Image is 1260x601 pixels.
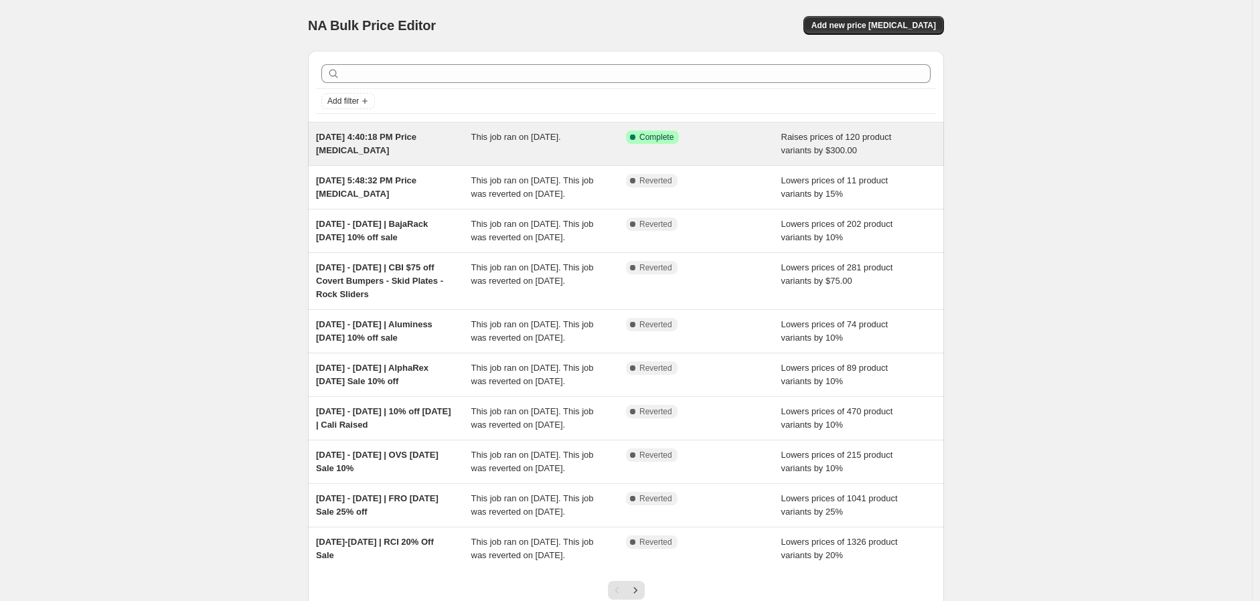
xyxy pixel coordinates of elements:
[781,219,893,242] span: Lowers prices of 202 product variants by 10%
[471,262,594,286] span: This job ran on [DATE]. This job was reverted on [DATE].
[471,219,594,242] span: This job ran on [DATE]. This job was reverted on [DATE].
[781,363,888,386] span: Lowers prices of 89 product variants by 10%
[608,581,645,600] nav: Pagination
[811,20,936,31] span: Add new price [MEDICAL_DATA]
[639,406,672,417] span: Reverted
[781,175,888,199] span: Lowers prices of 11 product variants by 15%
[316,319,432,343] span: [DATE] - [DATE] | Aluminess [DATE] 10% off sale
[639,262,672,273] span: Reverted
[639,363,672,373] span: Reverted
[471,537,594,560] span: This job ran on [DATE]. This job was reverted on [DATE].
[626,581,645,600] button: Next
[321,93,375,109] button: Add filter
[316,132,416,155] span: [DATE] 4:40:18 PM Price [MEDICAL_DATA]
[471,493,594,517] span: This job ran on [DATE]. This job was reverted on [DATE].
[639,493,672,504] span: Reverted
[316,537,434,560] span: [DATE]-[DATE] | RCI 20% Off Sale
[781,537,898,560] span: Lowers prices of 1326 product variants by 20%
[471,450,594,473] span: This job ran on [DATE]. This job was reverted on [DATE].
[639,219,672,230] span: Reverted
[781,262,893,286] span: Lowers prices of 281 product variants by $75.00
[471,363,594,386] span: This job ran on [DATE]. This job was reverted on [DATE].
[471,132,561,142] span: This job ran on [DATE].
[803,16,944,35] button: Add new price [MEDICAL_DATA]
[327,96,359,106] span: Add filter
[639,450,672,460] span: Reverted
[781,406,893,430] span: Lowers prices of 470 product variants by 10%
[316,219,428,242] span: [DATE] - [DATE] | BajaRack [DATE] 10% off sale
[316,493,439,517] span: [DATE] - [DATE] | FRO [DATE] Sale 25% off
[316,262,443,299] span: [DATE] - [DATE] | CBI $75 off Covert Bumpers - Skid Plates - Rock Sliders
[781,132,892,155] span: Raises prices of 120 product variants by $300.00
[316,450,439,473] span: [DATE] - [DATE] | OVS [DATE] Sale 10%
[471,406,594,430] span: This job ran on [DATE]. This job was reverted on [DATE].
[471,175,594,199] span: This job ran on [DATE]. This job was reverted on [DATE].
[316,175,416,199] span: [DATE] 5:48:32 PM Price [MEDICAL_DATA]
[471,319,594,343] span: This job ran on [DATE]. This job was reverted on [DATE].
[316,363,428,386] span: [DATE] - [DATE] | AlphaRex [DATE] Sale 10% off
[316,406,451,430] span: [DATE] - [DATE] | 10% off [DATE] | Cali Raised
[781,450,893,473] span: Lowers prices of 215 product variants by 10%
[639,537,672,547] span: Reverted
[639,175,672,186] span: Reverted
[781,319,888,343] span: Lowers prices of 74 product variants by 10%
[639,132,674,143] span: Complete
[781,493,898,517] span: Lowers prices of 1041 product variants by 25%
[308,18,436,33] span: NA Bulk Price Editor
[639,319,672,330] span: Reverted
